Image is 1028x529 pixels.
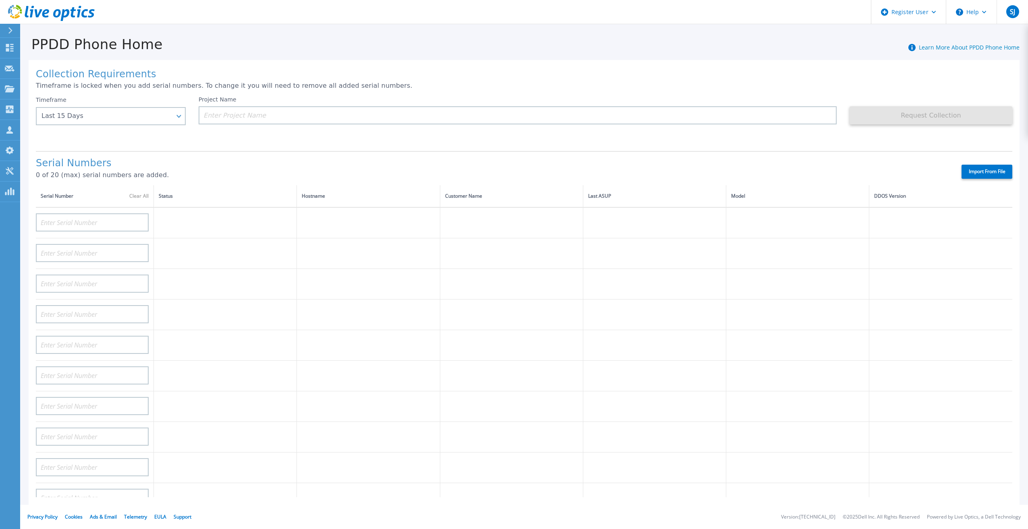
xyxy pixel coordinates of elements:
input: Enter Serial Number [36,428,149,446]
input: Enter Serial Number [36,244,149,262]
th: Customer Name [440,185,583,207]
input: Enter Serial Number [36,275,149,293]
input: Enter Serial Number [36,336,149,354]
th: Status [154,185,297,207]
label: Project Name [199,97,236,102]
h1: Collection Requirements [36,69,1012,80]
div: Last 15 Days [41,112,171,120]
input: Enter Serial Number [36,458,149,476]
span: SJ [1010,8,1015,15]
input: Enter Serial Number [36,489,149,507]
h1: Serial Numbers [36,158,947,169]
th: Model [726,185,869,207]
li: Version: [TECHNICAL_ID] [781,515,835,520]
a: Privacy Policy [27,513,58,520]
p: 0 of 20 (max) serial numbers are added. [36,172,947,179]
a: EULA [154,513,166,520]
input: Enter Serial Number [36,397,149,415]
label: Timeframe [36,97,66,103]
p: Timeframe is locked when you add serial numbers. To change it you will need to remove all added s... [36,82,1012,89]
h1: PPDD Phone Home [20,37,163,52]
label: Import From File [962,165,1012,179]
a: Learn More About PPDD Phone Home [919,43,1020,51]
input: Enter Serial Number [36,213,149,231]
th: Hostname [297,185,440,207]
a: Telemetry [124,513,147,520]
input: Enter Project Name [199,106,837,124]
input: Enter Serial Number [36,366,149,384]
li: © 2025 Dell Inc. All Rights Reserved [843,515,920,520]
button: Request Collection [850,106,1012,124]
a: Ads & Email [90,513,117,520]
a: Support [174,513,191,520]
div: Serial Number [41,192,149,200]
a: Cookies [65,513,83,520]
th: DDOS Version [869,185,1012,207]
th: Last ASUP [583,185,726,207]
li: Powered by Live Optics, a Dell Technology [927,515,1021,520]
input: Enter Serial Number [36,305,149,323]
